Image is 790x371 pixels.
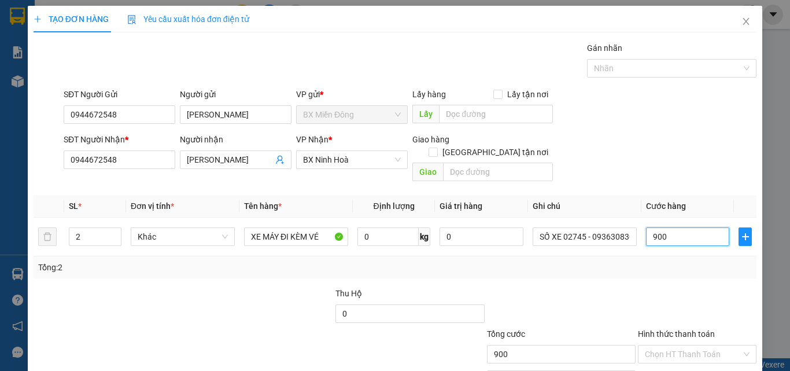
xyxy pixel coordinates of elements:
input: Dọc đường [439,105,553,123]
label: Gán nhãn [587,43,622,53]
div: SĐT Người Gửi [64,88,175,101]
span: kg [419,227,430,246]
span: TẠO ĐƠN HÀNG [34,14,109,24]
span: user-add [275,155,285,164]
span: Tổng cước [487,329,525,339]
span: Đơn vị tính [131,201,174,211]
div: Tổng: 2 [38,261,306,274]
span: environment [6,64,14,72]
div: SĐT Người Nhận [64,133,175,146]
input: Dọc đường [443,163,553,181]
span: Định lượng [373,201,414,211]
li: Cúc Tùng [6,6,168,28]
div: Người gửi [180,88,291,101]
button: plus [739,227,752,246]
span: plus [34,15,42,23]
span: Thu Hộ [335,289,362,298]
span: Lấy tận nơi [503,88,553,101]
span: Tên hàng [244,201,282,211]
span: BX Miền Đông [303,106,401,123]
button: delete [38,227,57,246]
span: close [741,17,751,26]
span: BX Ninh Hoà [303,151,401,168]
th: Ghi chú [528,195,641,218]
span: Khác [138,228,228,245]
span: Giao [412,163,443,181]
button: Close [730,6,762,38]
div: VP gửi [296,88,408,101]
input: 0 [440,227,523,246]
span: Giao hàng [412,135,449,144]
label: Hình thức thanh toán [638,329,715,339]
span: SL [69,201,78,211]
input: VD: Bàn, Ghế [244,227,348,246]
span: VP Nhận [296,135,328,144]
li: VP VP [GEOGRAPHIC_DATA] xe Limousine [80,49,154,87]
span: Cước hàng [646,201,686,211]
span: plus [739,232,751,241]
span: Lấy [412,105,439,123]
img: icon [127,15,136,24]
input: Ghi Chú [533,227,637,246]
span: Yêu cầu xuất hóa đơn điện tử [127,14,249,24]
div: Người nhận [180,133,291,146]
b: 339 Đinh Bộ Lĩnh, P26 [6,64,61,86]
span: [GEOGRAPHIC_DATA] tận nơi [438,146,553,159]
span: Giá trị hàng [440,201,482,211]
span: Lấy hàng [412,90,446,99]
li: VP BX Miền Đông [6,49,80,62]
